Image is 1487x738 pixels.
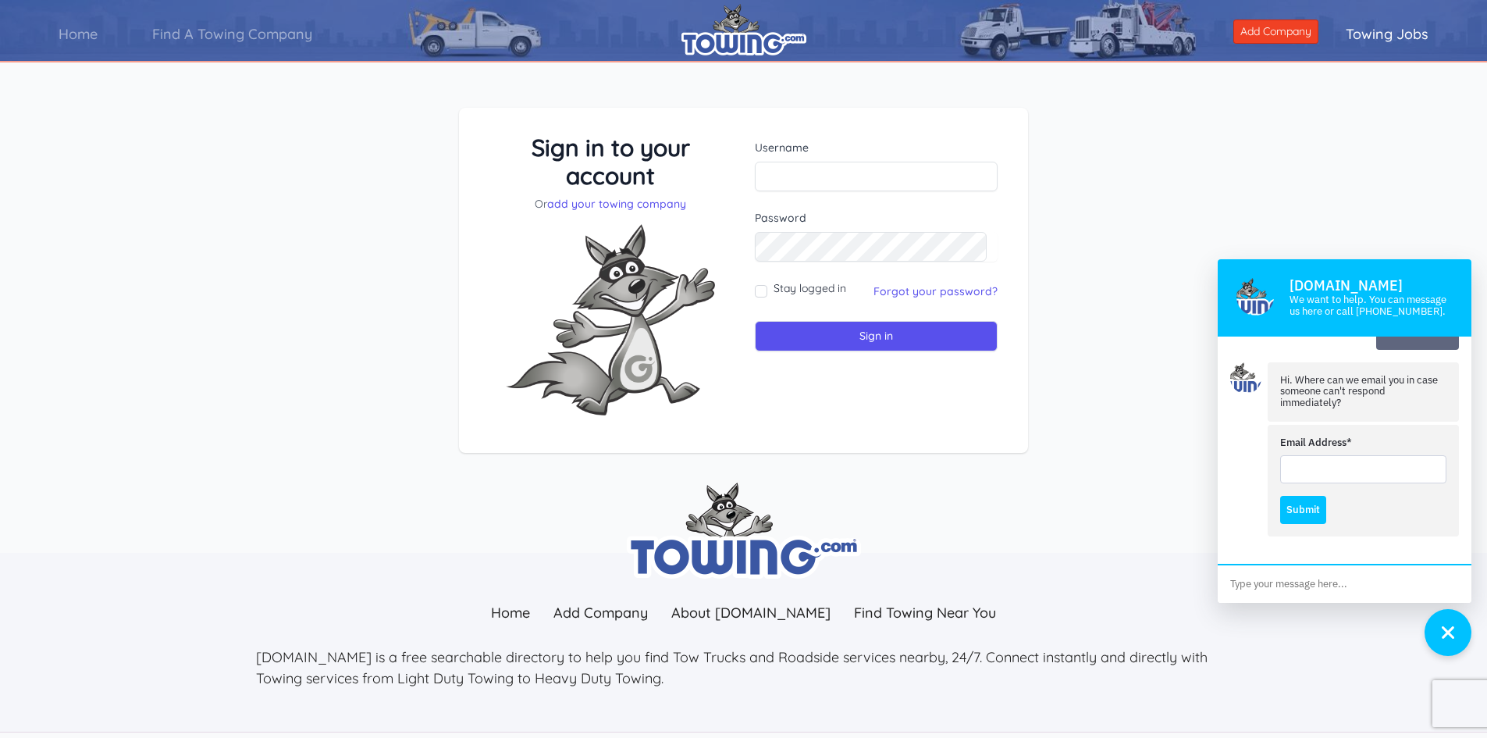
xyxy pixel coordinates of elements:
[542,596,660,629] a: Add Company
[755,140,998,155] label: Username
[489,196,732,212] p: Or
[547,197,686,211] a: add your towing company
[125,12,340,56] a: Find A Towing Company
[842,596,1008,629] a: Find Towing Near You
[681,4,806,55] img: logo.png
[873,284,998,298] a: Forgot your password?
[489,134,732,190] h3: Sign in to your account
[1190,233,1487,672] iframe: Conversations
[755,321,998,351] input: Sign in
[1318,12,1456,56] a: Towing Jobs
[493,212,727,428] img: Fox-Excited.png
[774,280,846,296] label: Stay logged in
[31,12,125,56] a: Home
[256,647,1232,689] p: [DOMAIN_NAME] is a free searchable directory to help you find Tow Trucks and Roadside services ne...
[479,596,542,629] a: Home
[1233,20,1318,44] a: Add Company
[755,210,998,226] label: Password
[660,596,842,629] a: About [DOMAIN_NAME]
[627,483,861,579] img: towing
